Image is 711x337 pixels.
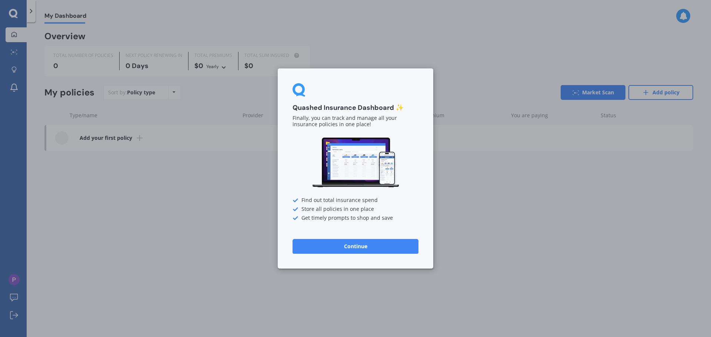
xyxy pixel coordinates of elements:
div: Find out total insurance spend [293,198,418,203]
h3: Quashed Insurance Dashboard ✨ [293,104,418,112]
img: Dashboard [311,137,400,189]
p: Finally, you can track and manage all your insurance policies in one place! [293,115,418,128]
div: Get timely prompts to shop and save [293,215,418,221]
div: Store all policies in one place [293,206,418,212]
button: Continue [293,239,418,254]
